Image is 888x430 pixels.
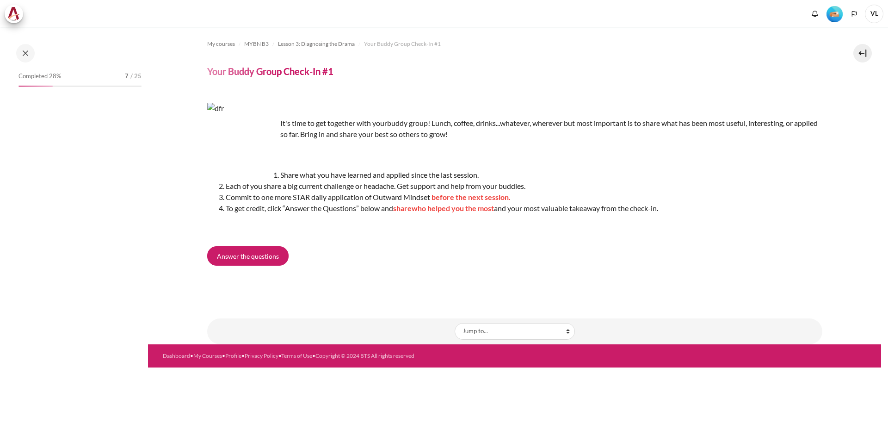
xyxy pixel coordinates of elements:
[226,169,822,181] li: Share what you have learned and applied since the last session.
[509,193,511,201] span: .
[412,204,494,212] span: who helped you the most
[393,204,412,212] span: share
[18,72,61,81] span: Completed 28%
[244,40,269,48] span: MYBN B3
[847,7,861,21] button: Languages
[130,72,142,81] span: / 25
[808,7,822,21] div: Show notification window with no new notifications
[432,193,509,201] span: before the next session
[244,38,269,50] a: MYBN B3
[226,203,822,214] li: To get credit, click “Answer the Questions” below and and your most valuable takeaway from the ch...
[163,352,555,360] div: • • • • •
[207,246,289,266] a: Answer the questions
[278,38,355,50] a: Lesson 3: Diagnosing the Drama
[364,40,441,48] span: Your Buddy Group Check-In #1
[226,192,822,203] li: Commit to one more STAR daily application of Outward Mindset
[148,27,881,344] section: Content
[315,352,414,359] a: Copyright © 2024 BTS All rights reserved
[364,38,441,50] a: Your Buddy Group Check-In #1
[281,352,312,359] a: Terms of Use
[5,5,28,23] a: Architeck Architeck
[826,6,843,22] img: Level #2
[865,5,883,23] a: User menu
[245,352,278,359] a: Privacy Policy
[823,5,846,22] a: Level #2
[826,5,843,22] div: Level #2
[207,40,235,48] span: My courses
[225,352,241,359] a: Profile
[207,103,277,172] img: dfr
[163,352,190,359] a: Dashboard
[280,118,387,127] span: It's time to get together with your
[125,72,129,81] span: 7
[278,40,355,48] span: Lesson 3: Diagnosing the Drama
[226,181,525,190] span: Each of you share a big current challenge or headache. Get support and help from your buddies.
[207,38,235,50] a: My courses
[7,7,20,21] img: Architeck
[865,5,883,23] span: VL
[207,65,333,77] h4: Your Buddy Group Check-In #1
[207,37,822,51] nav: Navigation bar
[217,251,279,261] span: Answer the questions
[207,118,822,140] p: buddy group! Lunch, coffee, drinks...whatever, wherever but most important is to share what has b...
[193,352,222,359] a: My Courses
